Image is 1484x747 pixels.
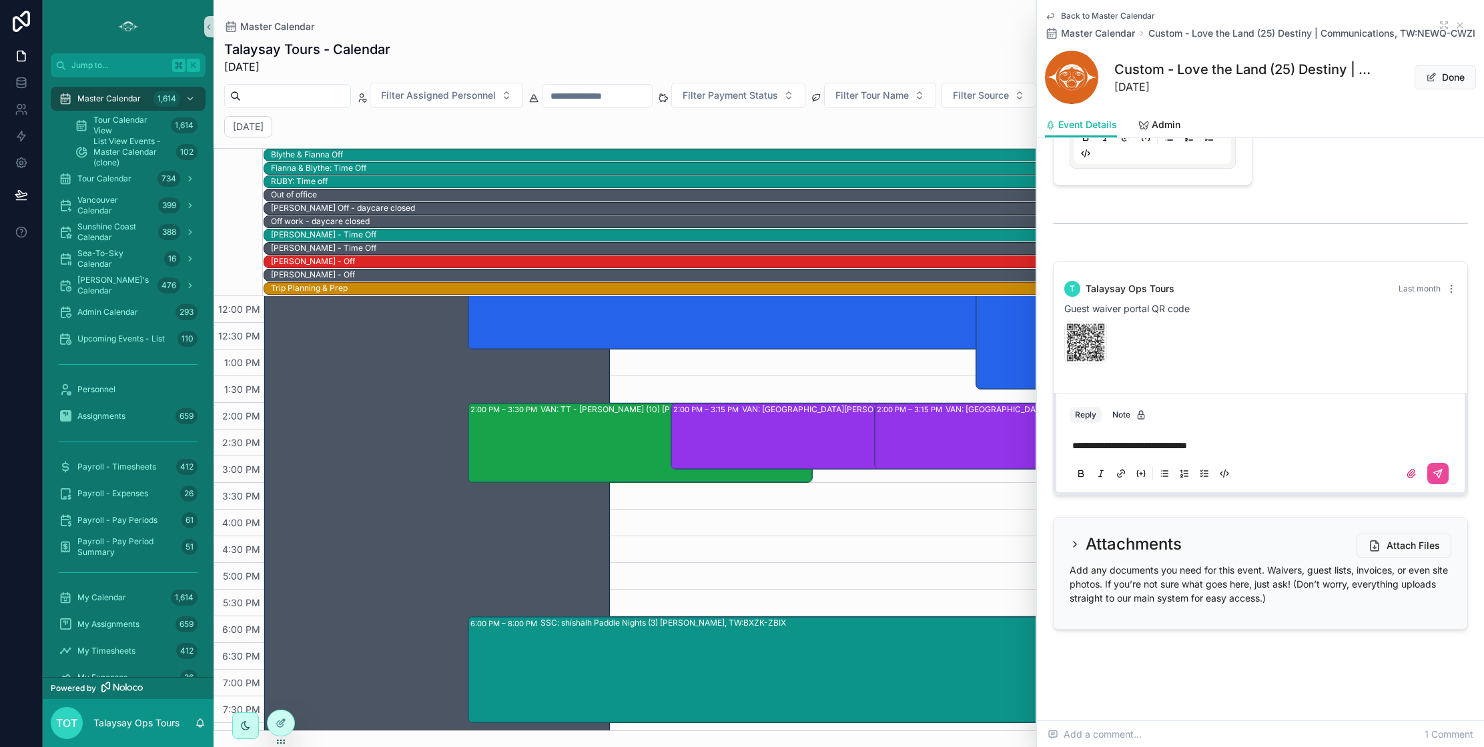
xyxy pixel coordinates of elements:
a: Sunshine Coast Calendar388 [51,220,206,244]
span: Payroll - Timesheets [77,462,156,472]
span: Last month [1399,283,1441,293]
span: Assignments [77,411,125,422]
span: [DATE] [224,59,390,75]
div: 2:00 PM – 3:15 PMVAN: [GEOGRAPHIC_DATA][PERSON_NAME] (2) [PERSON_NAME], TW:XYPN-WQCD [875,404,1219,469]
button: Done [1415,65,1476,89]
div: Blythe & Fianna Off [271,149,343,161]
div: 2:00 PM – 3:30 PMVAN: TT - [PERSON_NAME] (10) [PERSON_NAME] |[GEOGRAPHIC_DATA], TW:FWPV-HQBN [468,404,813,482]
a: My Assignments659 [51,612,206,636]
div: 2:00 PM – 3:15 PMVAN: [GEOGRAPHIC_DATA][PERSON_NAME] (1) [PERSON_NAME], TW:KCDP-APDK [671,404,1016,469]
span: Master Calendar [77,93,141,104]
span: Guest waiver portal QR code [1064,303,1190,314]
div: 6:00 PM – 8:00 PM [470,617,540,630]
span: Attach Files [1387,539,1440,552]
span: TOT [56,715,77,731]
a: Admin Calendar293 [51,300,206,324]
span: 2:30 PM [219,437,264,448]
a: Tour Calendar734 [51,167,206,191]
div: Candace - Off [271,269,355,281]
div: Trip Planning & Prep [271,282,348,294]
span: Admin [1152,118,1180,131]
div: scrollable content [43,77,214,677]
div: Richard - Time Off [271,229,376,241]
span: Powered by [51,683,96,694]
div: 2:00 PM – 3:15 PM [877,403,946,416]
div: 476 [157,277,180,293]
button: Attach Files [1357,534,1451,558]
a: My Timesheets412 [51,639,206,663]
div: Fianna & Blythe: Time Off [271,163,366,173]
a: Vancouver Calendar399 [51,193,206,217]
span: Event Details [1058,118,1117,131]
span: Filter Payment Status [683,89,778,102]
div: 102 [176,144,198,160]
span: Filter Assigned Personnel [381,89,496,102]
div: VAN: [GEOGRAPHIC_DATA][PERSON_NAME] (2) [PERSON_NAME], TW:XYPN-WQCD [946,404,1261,415]
div: Out of office [271,189,317,201]
span: 6:30 PM [219,650,264,662]
img: App logo [117,16,139,37]
span: List View Events - Master Calendar (clone) [93,136,171,168]
a: Assignments659 [51,404,206,428]
div: Fianna & Blythe: Time Off [271,162,366,174]
div: [PERSON_NAME] - Time Off [271,229,376,240]
a: My Expenses26 [51,666,206,690]
div: Richard - Time Off [271,242,376,254]
span: Filter Source [953,89,1009,102]
div: [PERSON_NAME] Off - daycare closed [271,203,415,213]
div: Off work - daycare closed [271,216,370,227]
span: 7:00 PM [220,677,264,688]
span: Sea-To-Sky Calendar [77,248,159,269]
div: Becky Off - daycare closed [271,202,415,214]
div: 388 [158,224,180,240]
button: Select Button [942,83,1036,108]
button: Jump to...K [51,53,206,77]
div: [PERSON_NAME] - Off [271,256,355,267]
a: [PERSON_NAME]'s Calendar476 [51,273,206,297]
span: 4:30 PM [219,544,264,555]
a: My Calendar1,614 [51,586,206,610]
span: 1:30 PM [221,384,264,395]
div: [PERSON_NAME] - Time Off [271,243,376,253]
div: 412 [176,643,198,659]
span: 3:00 PM [219,464,264,475]
a: Master Calendar [224,20,314,33]
div: RUBY: Time off [271,175,328,187]
div: Note [1112,410,1146,420]
h2: Attachments [1086,534,1182,555]
span: My Calendar [77,592,126,603]
button: Select Button [370,83,523,108]
div: VAN: TT - [PERSON_NAME] (10) [PERSON_NAME] |[GEOGRAPHIC_DATA], TW:FWPV-HQBN [540,404,882,415]
span: Personnel [77,384,115,395]
span: K [188,60,199,71]
span: Payroll - Pay Periods [77,515,157,526]
div: Out of office [271,189,317,200]
div: 293 [175,304,198,320]
div: 16 [164,251,180,267]
div: 6:00 PM – 8:00 PMSSC: shíshálh Paddle Nights (3) [PERSON_NAME], TW:BXZK-ZBIX [468,617,1483,722]
span: T [1070,283,1075,294]
span: 5:30 PM [220,597,264,608]
span: Vancouver Calendar [77,195,153,216]
p: Talaysay Ops Tours [93,716,179,730]
div: [PERSON_NAME] - Off [271,269,355,280]
div: SSC: shíshálh Paddle Nights (3) [PERSON_NAME], TW:BXZK-ZBIX [540,618,786,628]
span: Upcoming Events - List [77,333,165,344]
span: Add a comment... [1048,728,1142,741]
span: Jump to... [71,60,167,71]
span: 2:00 PM [219,410,264,422]
div: 11:30 AM – 1:00 PMTPC: SUP - Rental (2) [PERSON_NAME], TW:VXFD-DHJT [468,270,1331,349]
div: Trip Planning & Prep [271,283,348,293]
span: My Assignments [77,619,139,630]
div: RUBY: Time off [271,176,328,187]
div: 1,614 [171,117,198,133]
a: Custom - Love the Land (25) Destiny | Communications, TW:NEWQ-CWZI [1148,27,1475,40]
div: 110 [177,331,198,347]
span: Master Calendar [240,20,314,33]
div: 1,614 [153,91,180,107]
a: Payroll - Pay Periods61 [51,508,206,532]
div: 61 [181,512,198,528]
span: 12:30 PM [215,330,264,341]
span: 6:00 PM [219,624,264,635]
a: Payroll - Timesheets412 [51,455,206,479]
